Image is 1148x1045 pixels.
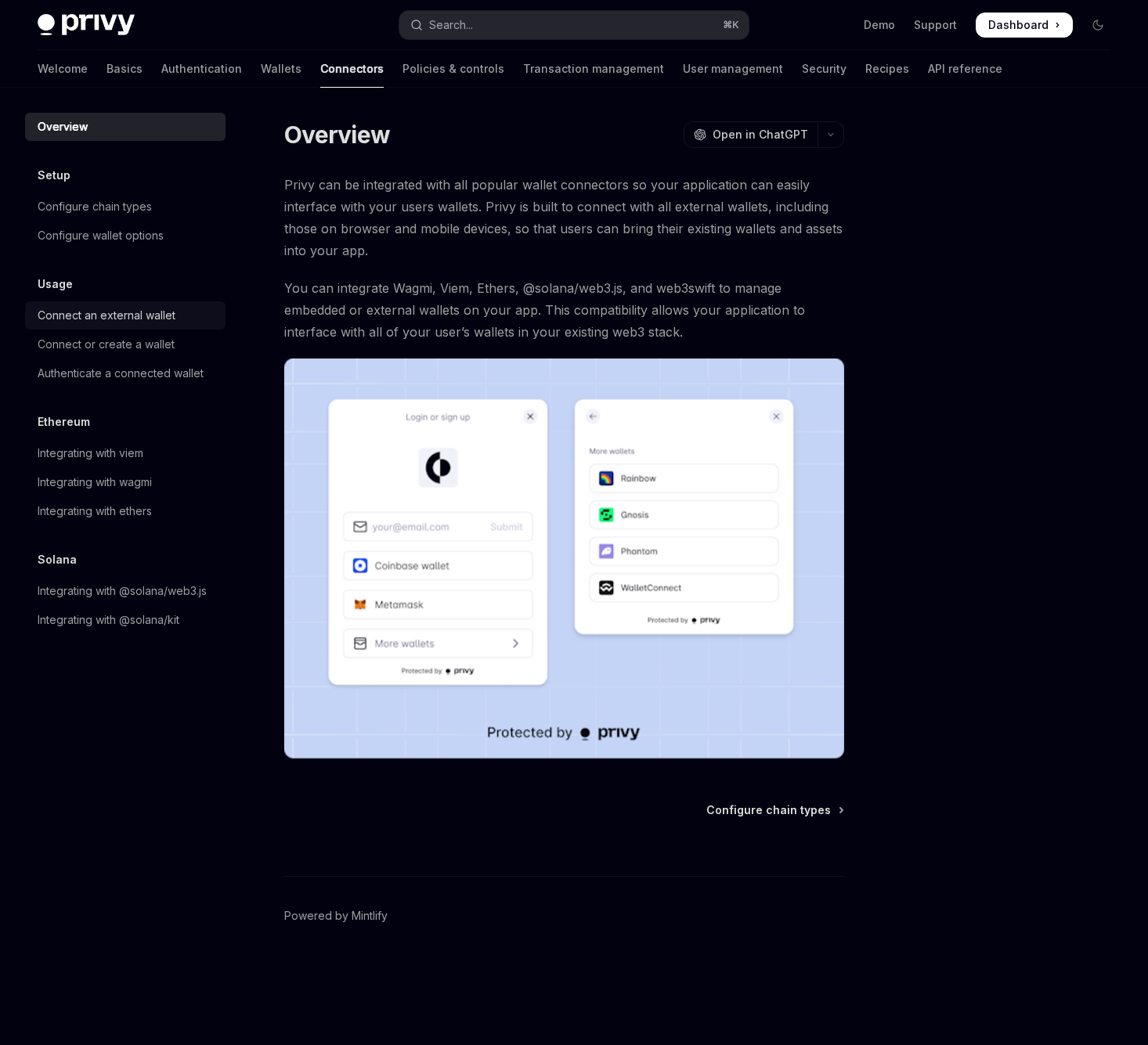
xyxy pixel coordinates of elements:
[25,222,226,250] a: Configure wallet options
[38,611,179,629] div: Integrating with @solana/kit
[261,50,301,88] a: Wallets
[38,226,164,245] div: Configure wallet options
[38,50,88,88] a: Welcome
[25,193,226,221] a: Configure chain types
[802,50,847,88] a: Security
[25,468,226,496] a: Integrating with wagmi
[38,14,135,36] img: dark logo
[976,13,1073,38] a: Dashboard
[38,502,152,521] div: Integrating with ethers
[284,908,388,924] a: Powered by Mintlify
[38,306,175,325] div: Connect an external wallet
[38,166,70,185] h5: Setup
[25,301,226,330] a: Connect an external wallet
[713,127,808,142] span: Open in ChatGPT
[25,606,226,634] a: Integrating with @solana/kit
[284,359,844,759] img: Connectors3
[399,11,749,39] button: Open search
[706,802,831,818] span: Configure chain types
[723,19,739,31] span: ⌘ K
[38,364,204,383] div: Authenticate a connected wallet
[928,50,1002,88] a: API reference
[320,50,384,88] a: Connectors
[25,439,226,467] a: Integrating with viem
[988,17,1049,33] span: Dashboard
[161,50,242,88] a: Authentication
[523,50,664,88] a: Transaction management
[25,497,226,525] a: Integrating with ethers
[403,50,504,88] a: Policies & controls
[706,802,843,818] a: Configure chain types
[1085,13,1110,38] button: Toggle dark mode
[38,444,143,463] div: Integrating with viem
[38,413,90,431] h5: Ethereum
[38,117,88,136] div: Overview
[38,275,73,294] h5: Usage
[38,473,152,492] div: Integrating with wagmi
[25,577,226,605] a: Integrating with @solana/web3.js
[38,582,207,600] div: Integrating with @solana/web3.js
[865,50,909,88] a: Recipes
[684,121,818,148] button: Open in ChatGPT
[683,50,783,88] a: User management
[284,277,844,343] span: You can integrate Wagmi, Viem, Ethers, @solana/web3.js, and web3swift to manage embedded or exter...
[914,17,957,33] a: Support
[25,359,226,387] a: Authenticate a connected wallet
[106,50,143,88] a: Basics
[25,330,226,359] a: Connect or create a wallet
[38,335,175,354] div: Connect or create a wallet
[864,17,895,33] a: Demo
[429,16,473,34] div: Search...
[38,197,152,216] div: Configure chain types
[25,113,226,141] a: Overview
[284,174,844,261] span: Privy can be integrated with all popular wallet connectors so your application can easily interfa...
[38,550,77,569] h5: Solana
[284,121,390,149] h1: Overview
